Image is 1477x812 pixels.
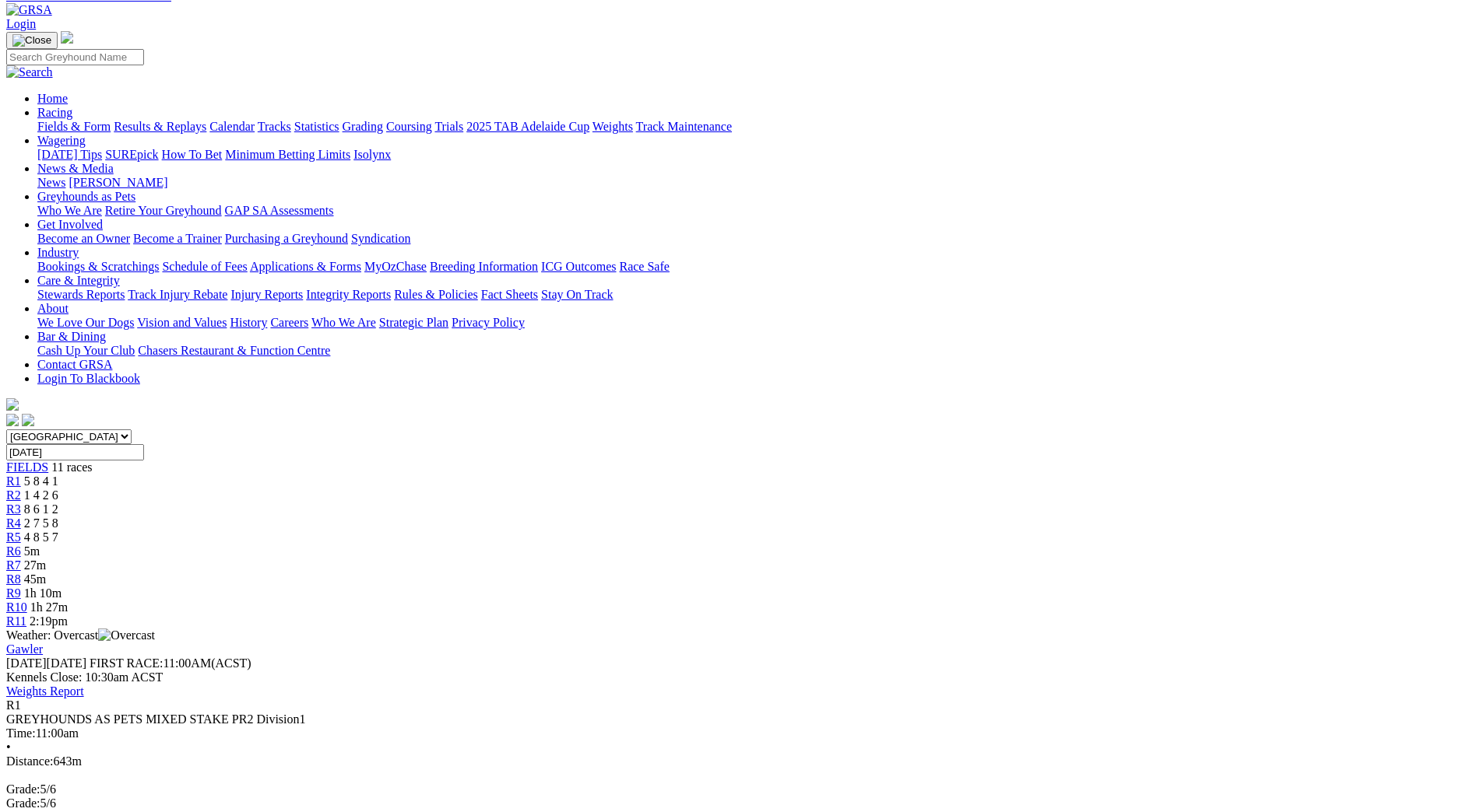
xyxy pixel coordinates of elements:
a: Integrity Reports [306,288,391,301]
a: We Love Our Dogs [37,316,134,329]
a: Schedule of Fees [162,260,247,273]
div: Wagering [37,148,1471,162]
a: Chasers Restaurant & Function Centre [138,344,330,357]
span: 5 8 4 1 [24,474,58,488]
a: R11 [6,614,26,628]
a: [DATE] Tips [37,148,102,161]
a: Fields & Form [37,120,111,133]
a: Retire Your Greyhound [105,204,222,217]
div: Greyhounds as Pets [37,204,1471,218]
a: Tracks [258,120,291,133]
span: [DATE] [6,656,86,670]
a: Home [37,92,68,105]
a: Greyhounds as Pets [37,190,135,203]
a: About [37,302,69,315]
a: Statistics [294,120,339,133]
a: R9 [6,586,21,600]
span: 45m [24,572,46,586]
span: R1 [6,698,21,712]
a: R6 [6,544,21,558]
a: Cash Up Your Club [37,344,135,357]
a: Track Maintenance [636,120,732,133]
span: 27m [24,558,46,572]
span: [DATE] [6,656,47,670]
img: logo-grsa-white.png [6,398,19,411]
span: Grade: [6,796,40,810]
img: Overcast [98,628,155,642]
div: About [37,316,1471,330]
a: Rules & Policies [394,288,478,301]
a: Bookings & Scratchings [37,260,159,273]
a: R8 [6,572,21,586]
span: 1 4 2 6 [24,488,58,502]
a: Calendar [209,120,255,133]
a: Care & Integrity [37,274,120,287]
a: FIELDS [6,460,48,474]
a: R5 [6,530,21,544]
a: GAP SA Assessments [225,204,334,217]
div: 643m [6,754,1471,768]
div: 5/6 [6,782,1471,796]
a: Minimum Betting Limits [225,148,350,161]
span: 2:19pm [30,614,68,628]
a: Gawler [6,642,43,656]
a: MyOzChase [364,260,427,273]
span: 1h 27m [30,600,68,614]
div: Care & Integrity [37,288,1471,302]
span: 1h 10m [24,586,62,600]
a: R10 [6,600,27,614]
a: Industry [37,246,79,259]
a: Stay On Track [541,288,613,301]
a: Race Safe [619,260,669,273]
a: Purchasing a Greyhound [225,232,348,245]
a: Results & Replays [114,120,206,133]
div: 5/6 [6,796,1471,810]
a: R7 [6,558,21,572]
div: Get Involved [37,232,1471,246]
img: twitter.svg [22,414,34,426]
span: Grade: [6,782,40,796]
a: R2 [6,488,21,502]
div: Kennels Close: 10:30am ACST [6,670,1471,684]
a: Who We Are [311,316,376,329]
a: R1 [6,474,21,488]
a: Who We Are [37,204,102,217]
span: 4 8 5 7 [24,530,58,544]
a: Applications & Forms [250,260,361,273]
a: 2025 TAB Adelaide Cup [466,120,589,133]
img: logo-grsa-white.png [61,31,73,44]
a: Vision and Values [137,316,227,329]
a: News & Media [37,162,114,175]
a: Weights Report [6,684,84,698]
a: Racing [37,106,72,119]
button: Toggle navigation [6,32,58,49]
div: Industry [37,260,1471,274]
a: Get Involved [37,218,103,231]
img: GRSA [6,3,52,17]
a: Privacy Policy [452,316,525,329]
span: Weather: Overcast [6,628,155,642]
span: Distance: [6,754,53,768]
a: Become a Trainer [133,232,222,245]
a: Careers [270,316,308,329]
span: R4 [6,516,21,530]
a: Login [6,17,36,30]
a: Wagering [37,134,86,147]
span: R3 [6,502,21,516]
img: Search [6,65,53,79]
span: Time: [6,726,36,740]
a: Track Injury Rebate [128,288,227,301]
a: Bar & Dining [37,330,106,343]
a: Isolynx [353,148,391,161]
a: ICG Outcomes [541,260,616,273]
a: Trials [434,120,463,133]
a: Login To Blackbook [37,372,140,385]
